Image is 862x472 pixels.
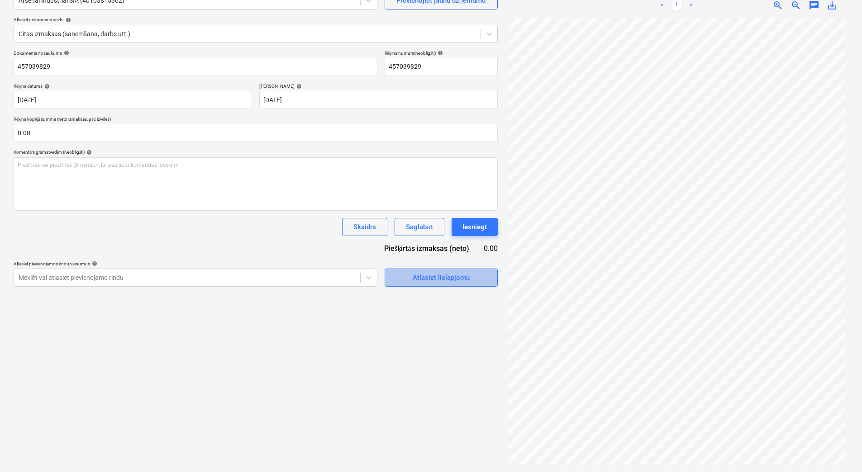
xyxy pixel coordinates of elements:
input: Rēķina datums nav norādīts [14,91,252,109]
div: Atlasiet lielapjomu [413,272,470,283]
div: Rēķina numurs (neobligāti) [385,50,498,56]
div: Atlasiet dokumenta veidu [14,17,498,23]
div: Rēķina datums [14,83,252,89]
div: Atlasiet pievienojamos rindu vienumus [14,261,377,267]
button: Atlasiet lielapjomu [385,269,498,287]
iframe: Chat Widget [817,429,862,472]
button: Iesniegt [452,218,498,236]
input: Dokumenta nosaukums [14,58,377,76]
div: Skaidrs [353,221,376,233]
span: help [64,17,71,23]
input: Rēķina kopējā summa (neto izmaksas, pēc izvēles) [14,124,498,142]
div: 0.00 [484,243,498,254]
span: help [85,150,92,155]
div: Dokumenta nosaukums [14,50,377,56]
span: help [43,84,50,89]
span: help [295,84,302,89]
input: Rēķina numurs [385,58,498,76]
span: help [62,50,69,56]
div: Komentārs grāmatvedim (neobligāti) [14,149,498,155]
input: Izpildes datums nav norādīts [259,91,498,109]
div: Piešķirtās izmaksas (neto) [377,243,483,254]
div: Iesniegt [462,221,487,233]
button: Skaidrs [342,218,387,236]
span: help [90,261,97,266]
div: [PERSON_NAME] [259,83,498,89]
button: Saglabāt [395,218,444,236]
p: Rēķina kopējā summa (neto izmaksas, pēc izvēles) [14,116,498,124]
div: Saglabāt [406,221,433,233]
span: help [436,50,443,56]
